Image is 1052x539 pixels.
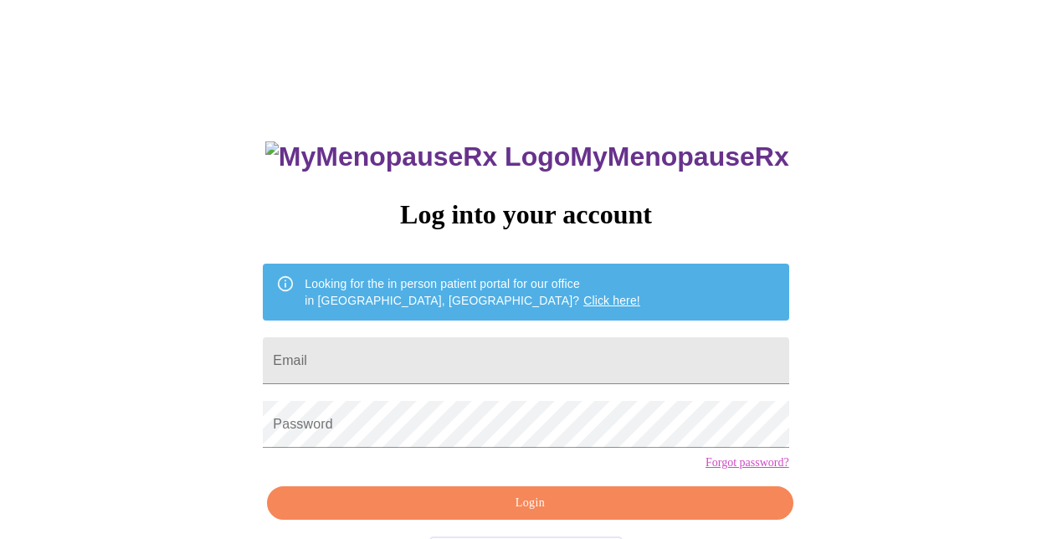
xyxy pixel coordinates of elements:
[265,141,789,172] h3: MyMenopauseRx
[265,141,570,172] img: MyMenopauseRx Logo
[286,493,773,514] span: Login
[305,269,640,316] div: Looking for the in person patient portal for our office in [GEOGRAPHIC_DATA], [GEOGRAPHIC_DATA]?
[706,456,789,470] a: Forgot password?
[267,486,793,521] button: Login
[583,294,640,307] a: Click here!
[263,199,788,230] h3: Log into your account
